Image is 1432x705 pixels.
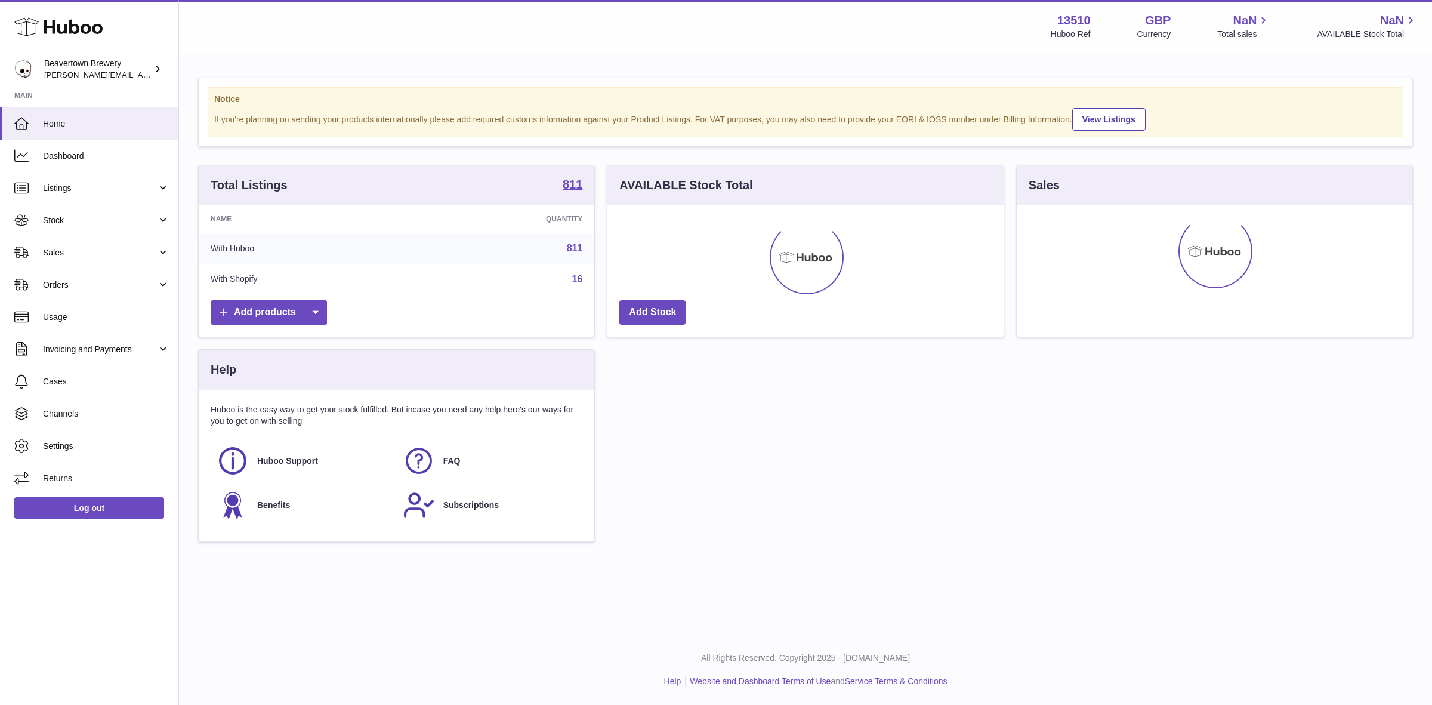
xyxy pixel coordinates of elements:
span: Stock [43,215,157,226]
span: Orders [43,279,157,291]
span: Cases [43,376,169,387]
span: Total sales [1217,29,1270,40]
p: All Rights Reserved. Copyright 2025 - [DOMAIN_NAME] [189,652,1422,664]
a: Add Stock [619,300,686,325]
a: NaN AVAILABLE Stock Total [1317,13,1418,40]
strong: 13510 [1057,13,1091,29]
div: Huboo Ref [1051,29,1091,40]
p: Huboo is the easy way to get your stock fulfilled. But incase you need any help here's our ways f... [211,404,582,427]
span: [PERSON_NAME][EMAIL_ADDRESS][PERSON_NAME][DOMAIN_NAME] [44,70,303,79]
h3: Help [211,362,236,378]
span: Sales [43,247,157,258]
th: Quantity [412,205,595,233]
a: Service Terms & Conditions [845,676,948,686]
li: and [686,676,947,687]
div: Beavertown Brewery [44,58,152,81]
span: FAQ [443,455,461,467]
span: NaN [1233,13,1257,29]
span: Channels [43,408,169,420]
th: Name [199,205,412,233]
a: Huboo Support [217,445,391,477]
strong: Notice [214,94,1397,105]
div: If you're planning on sending your products internationally please add required customs informati... [214,106,1397,131]
a: Subscriptions [403,489,577,521]
span: Subscriptions [443,500,499,511]
h3: AVAILABLE Stock Total [619,177,752,193]
a: Log out [14,497,164,519]
a: 16 [572,274,583,284]
span: AVAILABLE Stock Total [1317,29,1418,40]
strong: 811 [563,178,582,190]
h3: Total Listings [211,177,288,193]
span: Settings [43,441,169,452]
a: Add products [211,300,327,325]
span: Benefits [257,500,290,511]
a: FAQ [403,445,577,477]
a: Website and Dashboard Terms of Use [690,676,831,686]
span: Dashboard [43,150,169,162]
h3: Sales [1029,177,1060,193]
a: Help [664,676,681,686]
a: 811 [567,243,583,253]
span: Returns [43,473,169,484]
span: Usage [43,312,169,323]
a: Benefits [217,489,391,521]
a: View Listings [1072,108,1146,131]
span: Invoicing and Payments [43,344,157,355]
span: Home [43,118,169,130]
span: NaN [1380,13,1404,29]
img: richard.gilbert-cross@beavertownbrewery.co.uk [14,60,32,78]
a: NaN Total sales [1217,13,1270,40]
td: With Shopify [199,264,412,295]
div: Currency [1137,29,1171,40]
a: 811 [563,178,582,193]
strong: GBP [1145,13,1171,29]
span: Huboo Support [257,455,318,467]
span: Listings [43,183,157,194]
td: With Huboo [199,233,412,264]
